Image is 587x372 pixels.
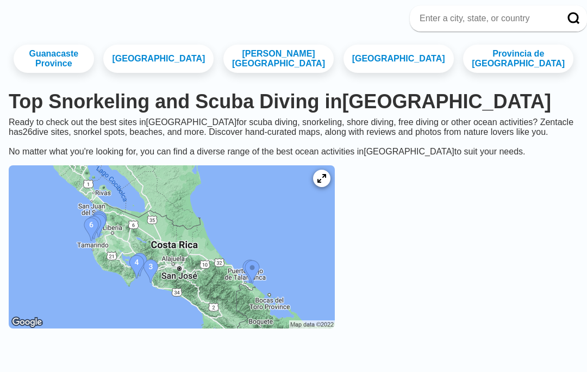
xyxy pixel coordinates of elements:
[103,45,214,73] a: [GEOGRAPHIC_DATA]
[463,45,573,73] a: Provincia de [GEOGRAPHIC_DATA]
[223,45,334,73] a: [PERSON_NAME][GEOGRAPHIC_DATA]
[419,14,552,24] input: Enter a city, state, or country
[14,45,94,73] a: Guanacaste Province
[9,166,335,329] img: Costa Rica dive site map
[344,45,454,73] a: [GEOGRAPHIC_DATA]
[9,91,578,114] h1: Top Snorkeling and Scuba Diving in [GEOGRAPHIC_DATA]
